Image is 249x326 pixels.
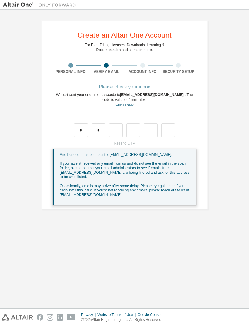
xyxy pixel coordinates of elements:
[57,314,63,321] img: linkedin.svg
[53,85,196,89] div: Please check your inbox
[77,32,172,39] div: Create an Altair One Account
[53,69,89,74] div: Personal Info
[97,312,138,317] div: Website Terms of Use
[60,184,189,197] span: Occasionally, emails may arrive after some delay. Please try again later if you encounter this is...
[2,314,33,321] img: altair_logo.svg
[138,312,167,317] div: Cookie Consent
[115,103,133,106] a: Go back to the registration form
[47,314,53,321] img: instagram.svg
[60,161,189,179] span: If you haven't received any email from us and do not see the email in the spam folder, please con...
[60,153,172,157] span: Another code has been sent to [EMAIL_ADDRESS][DOMAIN_NAME] .
[161,69,197,74] div: Security Setup
[124,69,161,74] div: Account Info
[89,69,125,74] div: Verify Email
[37,314,43,321] img: facebook.svg
[85,43,165,52] div: For Free Trials, Licenses, Downloads, Learning & Documentation and so much more.
[53,92,196,107] div: We just sent your one-time passcode to . The code is valid for 15 minutes.
[81,317,167,322] p: © 2025 Altair Engineering, Inc. All Rights Reserved.
[81,312,97,317] div: Privacy
[67,314,76,321] img: youtube.svg
[3,2,79,8] img: Altair One
[120,93,185,97] span: [EMAIL_ADDRESS][DOMAIN_NAME]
